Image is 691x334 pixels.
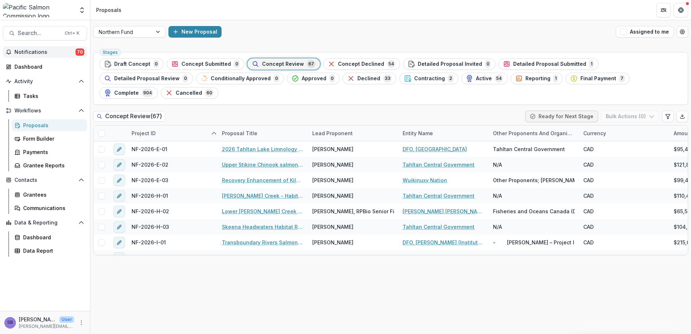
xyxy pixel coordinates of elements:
span: Stages [103,50,118,55]
button: edit [113,206,125,217]
button: Open table manager [677,26,688,38]
span: Approved [302,76,326,82]
span: Detailed Proposal Review [114,76,180,82]
button: Cancelled60 [161,87,218,99]
p: User [59,316,74,323]
a: Grantee Reports [12,159,87,171]
div: Lead Proponent [308,125,398,141]
span: 54 [387,60,395,68]
span: Contracting [414,76,445,82]
span: Complete [114,90,139,96]
a: Alsek River – Chinook and Sockeye Salmon Assessment [222,254,304,262]
span: 1 [589,60,594,68]
h2: Concept Review ( 67 ) [93,111,165,121]
div: Lead Proponent [308,129,357,137]
a: DFO, [PERSON_NAME] (Institute of Ocean Sciences) [403,239,484,246]
button: Open Activity [3,76,87,87]
button: Declined33 [343,73,396,84]
span: Workflows [14,108,76,114]
span: 904 [142,89,153,97]
span: N/A [493,192,502,200]
div: Project ID [127,125,218,141]
span: 1 [553,74,558,82]
div: Other Proponents and Organizations [489,125,579,141]
span: Reporting [525,76,550,82]
div: Entity Name [398,129,437,137]
span: Activity [14,78,76,85]
button: Edit table settings [662,111,674,122]
a: 2026 Tahltan Lake Limnology and Productivity Investigations – Year 4 [222,145,304,153]
button: Export table data [677,111,688,122]
span: Final Payment [580,76,616,82]
span: Tahltan Central Government [493,145,565,153]
button: Notifications70 [3,46,87,58]
span: Draft Concept [114,61,150,67]
button: Open entity switcher [77,3,87,17]
span: NF-2026-H-01 [132,192,168,200]
button: Reporting1 [511,73,563,84]
span: 7 [619,74,625,82]
span: [PERSON_NAME] [312,192,353,200]
button: edit [113,159,125,171]
div: Dashboard [23,234,81,241]
span: Concept Declined [338,61,384,67]
div: Tasks [23,92,81,100]
div: Ctrl + K [63,29,81,37]
p: [PERSON_NAME] [19,316,56,323]
div: Other Proponents and Organizations [489,129,579,137]
a: [PERSON_NAME] [PERSON_NAME] [403,207,484,215]
span: [PERSON_NAME] [312,239,353,246]
span: Data & Reporting [14,220,76,226]
button: Complete904 [99,87,158,99]
button: Ready for Next Stage [525,111,598,122]
span: 0 [485,60,491,68]
span: [PERSON_NAME] [312,145,353,153]
a: Transboundary Rivers Salmon Biodatabase Support [222,239,304,246]
span: CAD [583,176,594,184]
a: Lower [PERSON_NAME] Creek Sockeye Distribution and Side Channel Feasibility [222,207,304,215]
div: Proposal Title [218,125,308,141]
button: Concept Submitted0 [167,58,244,70]
button: edit [113,221,125,233]
button: Active54 [461,73,508,84]
button: Final Payment7 [566,73,630,84]
span: 33 [383,74,392,82]
a: Form Builder [12,133,87,145]
button: Approved0 [287,73,340,84]
button: edit [113,175,125,186]
button: Concept Declined54 [323,58,400,70]
span: Contacts [14,177,76,183]
span: Conditionally Approved [211,76,271,82]
span: N/A [493,223,502,231]
a: [PERSON_NAME] Creek - Habitat Assessment & Management [222,192,304,200]
span: Detailed Proposal Submitted [513,61,586,67]
button: New Proposal [168,26,222,38]
a: Wuikinuxv Nation [403,176,447,184]
span: 70 [76,48,84,56]
div: Currency [579,125,669,141]
div: Entity Name [398,125,489,141]
span: 0 [153,60,159,68]
span: Concept Submitted [181,61,231,67]
a: Grantees [12,189,87,201]
a: Dashboard [12,231,87,243]
div: Proposal Title [218,129,262,137]
button: More [77,318,86,327]
span: NF-2026-H-03 [132,223,169,231]
button: Search... [3,26,87,40]
span: 2 [448,74,454,82]
span: Search... [18,30,60,37]
nav: breadcrumb [93,5,124,15]
a: Tahltan Central Government [403,192,475,200]
button: Open Workflows [3,105,87,116]
div: Form Builder [23,135,81,142]
span: 0 [274,74,279,82]
a: Skeena Headwaters Habitat Restoration Assessment [222,223,304,231]
span: Declined [357,76,380,82]
button: edit [113,144,125,155]
span: 0 [234,60,240,68]
button: Contracting2 [399,73,458,84]
button: edit [113,237,125,248]
a: Proposals [12,119,87,131]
